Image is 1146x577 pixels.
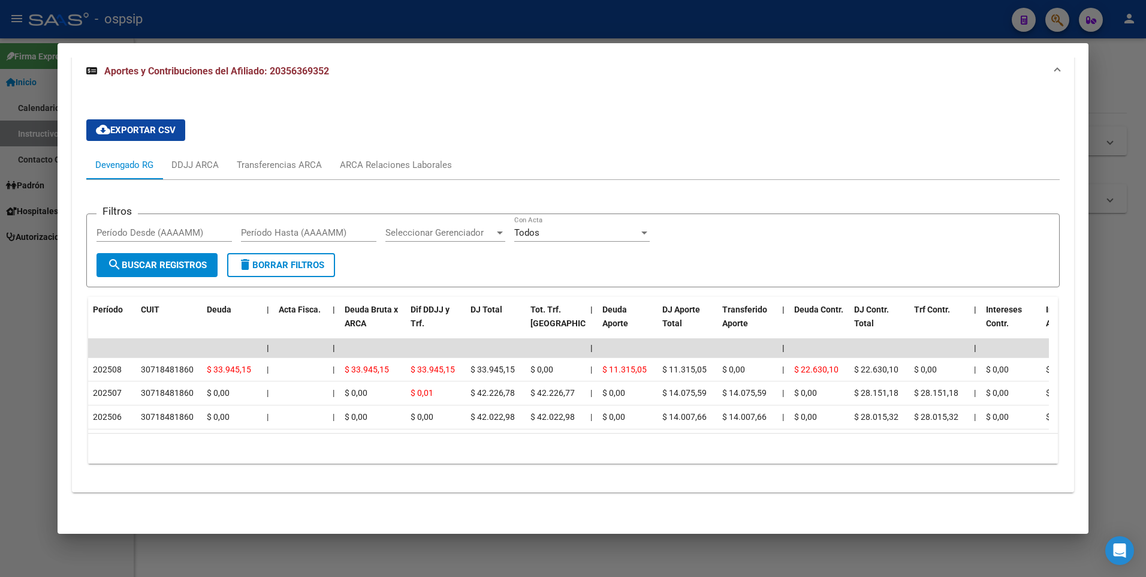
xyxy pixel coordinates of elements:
[471,412,515,422] span: $ 42.022,98
[141,386,194,400] div: 30718481860
[530,365,553,374] span: $ 0,00
[345,365,389,374] span: $ 33.945,15
[267,388,269,398] span: |
[328,297,340,350] datatable-header-cell: |
[514,227,539,238] span: Todos
[345,305,398,328] span: Deuda Bruta x ARCA
[72,91,1075,492] div: Aportes y Contribuciones del Afiliado: 20356369352
[662,388,707,398] span: $ 14.075,59
[602,388,625,398] span: $ 0,00
[914,305,950,314] span: Trf Contr.
[86,119,185,141] button: Exportar CSV
[598,297,658,350] datatable-header-cell: Deuda Aporte
[95,158,153,172] div: Devengado RG
[1046,365,1069,374] span: $ 0,00
[782,388,784,398] span: |
[854,388,898,398] span: $ 28.151,18
[590,412,592,422] span: |
[794,365,839,374] span: $ 22.630,10
[237,158,322,172] div: Transferencias ARCA
[267,305,269,314] span: |
[202,297,262,350] datatable-header-cell: Deuda
[974,388,976,398] span: |
[96,125,176,136] span: Exportar CSV
[267,412,269,422] span: |
[96,122,110,137] mat-icon: cloud_download
[986,388,1009,398] span: $ 0,00
[974,365,976,374] span: |
[333,412,334,422] span: |
[662,365,707,374] span: $ 11.315,05
[782,343,785,353] span: |
[586,297,598,350] datatable-header-cell: |
[411,388,433,398] span: $ 0,01
[333,343,335,353] span: |
[1041,297,1101,350] datatable-header-cell: Intereses Aporte
[849,297,909,350] datatable-header-cell: DJ Contr. Total
[207,388,230,398] span: $ 0,00
[914,388,958,398] span: $ 28.151,18
[207,412,230,422] span: $ 0,00
[227,253,335,277] button: Borrar Filtros
[207,305,231,314] span: Deuda
[107,260,207,271] span: Buscar Registros
[471,305,502,314] span: DJ Total
[471,388,515,398] span: $ 42.226,78
[466,297,526,350] datatable-header-cell: DJ Total
[333,305,335,314] span: |
[238,260,324,271] span: Borrar Filtros
[662,412,707,422] span: $ 14.007,66
[914,365,937,374] span: $ 0,00
[854,305,889,328] span: DJ Contr. Total
[385,227,494,238] span: Seleccionar Gerenciador
[782,412,784,422] span: |
[602,412,625,422] span: $ 0,00
[96,205,138,218] h3: Filtros
[986,365,1009,374] span: $ 0,00
[722,365,745,374] span: $ 0,00
[590,365,592,374] span: |
[340,297,406,350] datatable-header-cell: Deuda Bruta x ARCA
[104,65,329,77] span: Aportes y Contribuciones del Afiliado: 20356369352
[1046,305,1082,328] span: Intereses Aporte
[794,412,817,422] span: $ 0,00
[107,257,122,272] mat-icon: search
[722,388,767,398] span: $ 14.075,59
[411,305,450,328] span: Dif DDJJ y Trf.
[141,305,159,314] span: CUIT
[96,253,218,277] button: Buscar Registros
[530,388,575,398] span: $ 42.226,77
[345,388,367,398] span: $ 0,00
[530,305,612,328] span: Tot. Trf. [GEOGRAPHIC_DATA]
[794,305,843,314] span: Deuda Contr.
[406,297,466,350] datatable-header-cell: Dif DDJJ y Trf.
[854,412,898,422] span: $ 28.015,32
[782,365,784,374] span: |
[986,305,1022,328] span: Intereses Contr.
[274,297,328,350] datatable-header-cell: Acta Fisca.
[93,412,122,422] span: 202506
[590,305,593,314] span: |
[974,305,976,314] span: |
[93,388,122,398] span: 202507
[1046,388,1069,398] span: $ 0,00
[777,297,789,350] datatable-header-cell: |
[1046,412,1069,422] span: $ 0,00
[267,365,269,374] span: |
[794,388,817,398] span: $ 0,00
[602,365,647,374] span: $ 11.315,05
[658,297,717,350] datatable-header-cell: DJ Aporte Total
[986,412,1009,422] span: $ 0,00
[590,343,593,353] span: |
[88,297,136,350] datatable-header-cell: Período
[909,297,969,350] datatable-header-cell: Trf Contr.
[333,388,334,398] span: |
[981,297,1041,350] datatable-header-cell: Intereses Contr.
[207,365,251,374] span: $ 33.945,15
[717,297,777,350] datatable-header-cell: Transferido Aporte
[345,412,367,422] span: $ 0,00
[1105,536,1134,565] div: Open Intercom Messenger
[854,365,898,374] span: $ 22.630,10
[171,158,219,172] div: DDJJ ARCA
[974,343,976,353] span: |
